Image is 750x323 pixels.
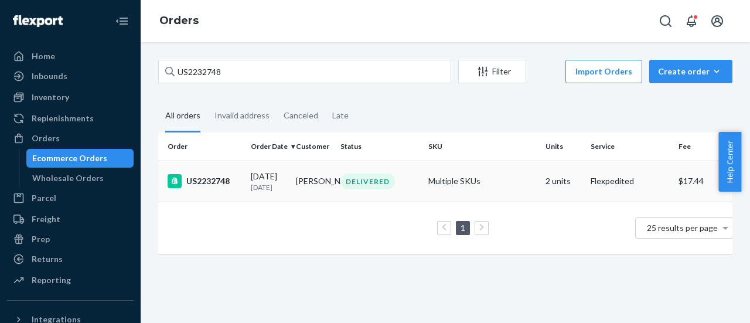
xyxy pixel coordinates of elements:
[674,132,744,161] th: Fee
[586,132,674,161] th: Service
[7,230,134,249] a: Prep
[291,161,336,202] td: [PERSON_NAME]
[110,9,134,33] button: Close Navigation
[674,161,744,202] td: $17.44
[458,223,468,233] a: Page 1 is your current page
[32,274,71,286] div: Reporting
[705,9,729,33] button: Open account menu
[459,66,526,77] div: Filter
[7,109,134,128] a: Replenishments
[32,50,55,62] div: Home
[32,172,104,184] div: Wholesale Orders
[424,132,541,161] th: SKU
[168,174,241,188] div: US2232748
[32,233,50,245] div: Prep
[214,100,270,131] div: Invalid address
[32,70,67,82] div: Inbounds
[32,192,56,204] div: Parcel
[647,223,718,233] span: 25 results per page
[7,271,134,290] a: Reporting
[7,210,134,229] a: Freight
[284,100,318,131] div: Canceled
[680,9,703,33] button: Open notifications
[332,100,349,131] div: Late
[649,60,732,83] button: Create order
[654,9,677,33] button: Open Search Box
[7,47,134,66] a: Home
[32,113,94,124] div: Replenishments
[246,132,291,161] th: Order Date
[251,171,287,192] div: [DATE]
[32,91,69,103] div: Inventory
[26,169,134,188] a: Wholesale Orders
[32,213,60,225] div: Freight
[7,250,134,268] a: Returns
[7,189,134,208] a: Parcel
[7,67,134,86] a: Inbounds
[32,152,107,164] div: Ecommerce Orders
[150,4,208,38] ol: breadcrumbs
[165,100,200,132] div: All orders
[541,132,586,161] th: Units
[591,175,669,187] p: Flexpedited
[658,66,724,77] div: Create order
[26,149,134,168] a: Ecommerce Orders
[158,60,451,83] input: Search orders
[340,174,395,189] div: DELIVERED
[159,14,199,27] a: Orders
[541,161,586,202] td: 2 units
[32,253,63,265] div: Returns
[336,132,424,161] th: Status
[565,60,642,83] button: Import Orders
[7,129,134,148] a: Orders
[32,132,60,144] div: Orders
[424,161,541,202] td: Multiple SKUs
[458,60,526,83] button: Filter
[718,132,741,192] button: Help Center
[158,132,246,161] th: Order
[7,88,134,107] a: Inventory
[13,15,63,27] img: Flexport logo
[251,182,287,192] p: [DATE]
[296,141,332,151] div: Customer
